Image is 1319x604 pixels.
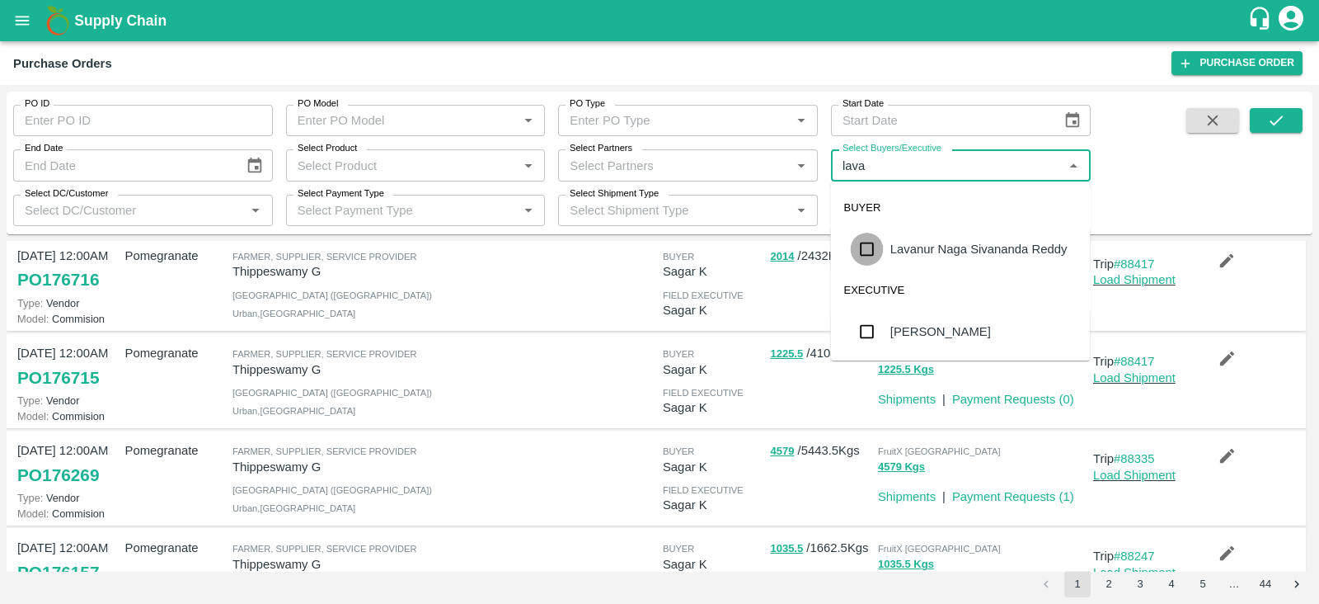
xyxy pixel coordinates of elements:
[791,110,812,131] button: Open
[831,105,1050,136] input: Start Date
[770,539,871,558] p: / 1662.5 Kgs
[18,200,241,221] input: Select DC/Customer
[291,200,492,221] input: Select Payment Type
[770,540,803,559] button: 1035.5
[1096,571,1122,597] button: Go to page 2
[232,555,441,573] p: Thippeswamy G
[518,110,539,131] button: Open
[291,110,492,131] input: Enter PO Model
[518,200,539,221] button: Open
[952,393,1074,406] a: Payment Requests (0)
[124,539,225,557] p: Pomegranate
[663,458,763,476] p: Sagar K
[3,2,41,40] button: open drawer
[570,142,632,155] label: Select Partners
[1093,469,1176,482] a: Load Shipment
[1247,6,1276,35] div: customer-support
[1093,566,1176,579] a: Load Shipment
[663,555,763,573] p: Sagar K
[17,492,43,504] span: Type:
[831,271,1091,310] div: EXECUTIVE
[1114,257,1155,271] a: #88417
[291,154,514,176] input: Select Product
[663,544,694,554] span: buyer
[232,544,417,554] span: Farmer, Supplier, Service Provider
[13,149,232,181] input: End Date
[17,460,99,490] a: PO176269
[41,4,74,37] img: logo
[17,363,99,393] a: PO176715
[232,458,441,476] p: Thippeswamy G
[770,442,794,461] button: 4579
[843,97,884,111] label: Start Date
[563,154,786,176] input: Select Partners
[952,490,1074,503] a: Payment Requests (1)
[298,97,339,111] label: PO Model
[878,458,925,477] button: 4579 Kgs
[663,349,694,359] span: buyer
[17,344,118,362] p: [DATE] 12:00AM
[663,301,763,319] p: Sagar K
[770,344,871,363] p: / 4104 Kgs
[1093,371,1176,385] a: Load Shipment
[663,252,694,262] span: buyer
[1093,450,1194,468] p: Trip
[878,490,936,503] a: Shipments
[232,349,417,359] span: Farmer, Supplier, Service Provider
[1093,352,1194,370] p: Trip
[518,155,539,177] button: Open
[1030,571,1312,597] nav: pagination navigation
[17,539,118,557] p: [DATE] 12:00AM
[770,441,871,460] p: / 5443.5 Kgs
[124,441,225,460] p: Pomegranate
[831,188,1091,228] div: BUYER
[1190,571,1216,597] button: Go to page 5
[770,248,794,267] button: 2014
[17,297,43,309] span: Type:
[232,388,432,416] span: [GEOGRAPHIC_DATA] ([GEOGRAPHIC_DATA]) Urban , [GEOGRAPHIC_DATA]
[890,240,1068,258] div: Lavanur Naga Sivananda Reddy
[17,558,99,587] a: PO176157
[25,187,108,201] label: Select DC/Customer
[563,110,764,131] input: Enter PO Type
[25,142,63,155] label: End Date
[1171,51,1303,75] a: Purchase Order
[791,155,812,177] button: Open
[1221,577,1247,592] div: …
[1093,547,1194,565] p: Trip
[791,200,812,221] button: Open
[770,345,803,364] button: 1225.5
[1114,452,1155,465] a: #88335
[1127,571,1153,597] button: Go to page 3
[936,481,946,506] div: |
[1093,273,1176,286] a: Load Shipment
[245,200,266,221] button: Open
[843,142,941,155] label: Select Buyers/Executive
[74,12,167,29] b: Supply Chain
[232,290,432,319] span: [GEOGRAPHIC_DATA] ([GEOGRAPHIC_DATA]) Urban , [GEOGRAPHIC_DATA]
[17,393,118,408] p: Vendor
[17,247,118,265] p: [DATE] 12:00AM
[232,446,417,456] span: Farmer, Supplier, Service Provider
[663,290,744,300] span: field executive
[25,97,49,111] label: PO ID
[878,361,934,380] button: 1225.5 Kgs
[298,142,357,155] label: Select Product
[936,384,946,408] div: |
[17,265,99,295] a: PO176716
[663,446,694,456] span: buyer
[232,262,441,281] p: Thippeswamy G
[663,262,763,281] p: Sagar K
[232,361,441,379] p: Thippeswamy G
[663,485,744,495] span: field executive
[232,252,417,262] span: Farmer, Supplier, Service Provider
[1276,3,1306,38] div: account of current user
[563,200,786,221] input: Select Shipment Type
[836,154,1058,176] input: Select Buyers/Executive
[17,313,49,325] span: Model:
[1063,155,1084,177] button: Close
[298,187,384,201] label: Select Payment Type
[74,9,1247,32] a: Supply Chain
[878,446,1001,456] span: FruitX [GEOGRAPHIC_DATA]
[1158,571,1185,597] button: Go to page 4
